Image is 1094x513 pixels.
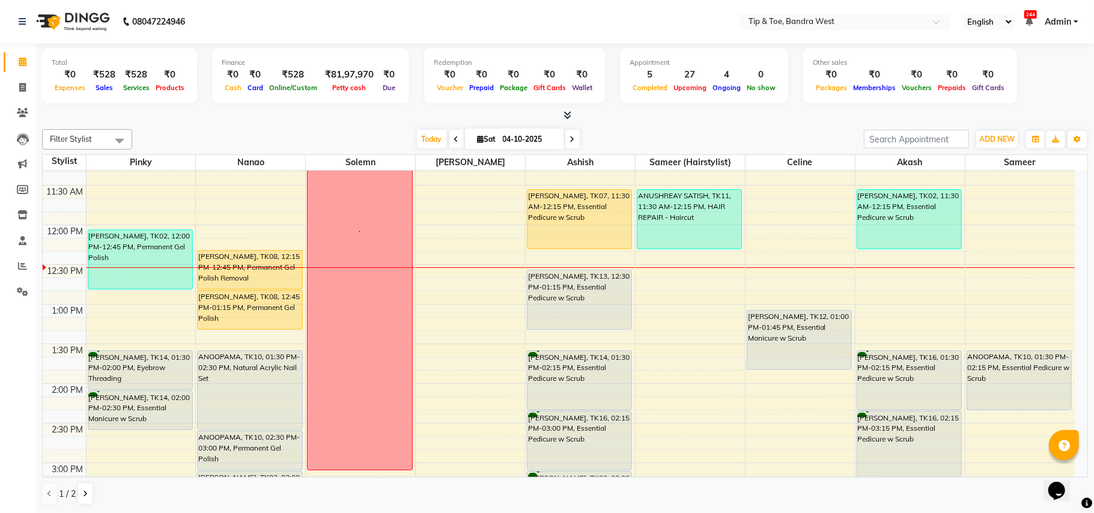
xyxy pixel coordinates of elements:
img: logo [31,5,113,38]
div: ₹0 [378,68,400,82]
div: 12:30 PM [45,265,86,278]
input: 2025-10-04 [499,130,559,148]
div: [PERSON_NAME], TK02, 12:00 PM-12:45 PM, Permanent Gel Polish [88,230,192,289]
div: Stylist [43,155,86,168]
div: 1:00 PM [50,305,86,317]
div: ₹81,97,970 [320,68,378,82]
div: 0 [744,68,779,82]
div: ₹0 [52,68,88,82]
span: 244 [1024,10,1037,19]
button: ADD NEW [976,131,1018,148]
div: ₹0 [530,68,569,82]
div: ₹0 [850,68,899,82]
div: [PERSON_NAME], TK02, 11:30 AM-12:15 PM, Essential Pedicure w Scrub [857,190,961,249]
span: Expenses [52,83,88,92]
span: Sameer (hairstylist) [636,155,745,170]
span: Sameer [965,155,1075,170]
div: [PERSON_NAME], TK13, 12:30 PM-01:15 PM, Essential Pedicure w Scrub [527,270,631,329]
div: 12:00 PM [45,225,86,238]
div: ₹0 [222,68,245,82]
span: Petty cash [330,83,369,92]
div: ₹0 [466,68,497,82]
div: [PERSON_NAME], TK16, 02:15 PM-03:15 PM, Essential Pedicure w Scrub [857,411,961,490]
div: 2:00 PM [50,384,86,396]
div: Other sales [813,58,1007,68]
span: Filter Stylist [50,134,92,144]
div: ₹528 [88,68,120,82]
div: Appointment [630,58,779,68]
div: ANUSHREAY SATISH, TK11, 11:30 AM-12:15 PM, HAIR REPAIR - Haircut [637,190,741,249]
span: Wallet [569,83,595,92]
div: 27 [670,68,710,82]
span: Gift Cards [530,83,569,92]
div: ₹0 [969,68,1007,82]
span: Package [497,83,530,92]
div: ₹0 [245,68,266,82]
span: Products [153,83,187,92]
a: 244 [1026,16,1033,27]
span: Prepaids [935,83,969,92]
input: Search Appointment [864,130,969,148]
div: ANOOPAMA, TK10, 01:30 PM-02:15 PM, Essential Pedicure w Scrub [967,351,1072,410]
span: Services [120,83,153,92]
div: 4 [710,68,744,82]
div: 3:00 PM [50,463,86,476]
div: Total [52,58,187,68]
div: [PERSON_NAME], TK14, 01:30 PM-02:15 PM, Essential Pedicure w Scrub [527,351,631,410]
span: Upcoming [670,83,710,92]
iframe: chat widget [1044,465,1082,501]
div: . [359,224,360,235]
div: ₹0 [153,68,187,82]
div: 5 [630,68,670,82]
div: ₹0 [813,68,850,82]
span: Celine [746,155,855,170]
span: Vouchers [899,83,935,92]
span: [PERSON_NAME] [416,155,525,170]
div: ANOOPAMA, TK10, 02:30 PM-03:00 PM, Permanent Gel Polish [198,431,302,470]
div: ₹0 [497,68,530,82]
span: ADD NEW [979,135,1015,144]
div: [PERSON_NAME], TK08, 12:45 PM-01:15 PM, Permanent Gel Polish [198,291,302,329]
span: Memberships [850,83,899,92]
span: Pinky [87,155,196,170]
span: Solemn [306,155,415,170]
div: ₹0 [569,68,595,82]
div: Redemption [434,58,595,68]
span: No show [744,83,779,92]
span: Today [417,130,447,148]
div: 1:30 PM [50,344,86,357]
div: ₹528 [266,68,320,82]
span: Packages [813,83,850,92]
span: Admin [1045,16,1071,28]
span: Voucher [434,83,466,92]
b: 08047224946 [132,5,185,38]
span: Due [380,83,398,92]
div: Finance [222,58,400,68]
div: [PERSON_NAME], TK14, 01:30 PM-02:00 PM, Eyebrow Threading [88,351,192,389]
span: Cash [222,83,245,92]
div: [PERSON_NAME], TK16, 01:30 PM-02:15 PM, Essential Pedicure w Scrub [857,351,961,410]
span: Card [245,83,266,92]
div: ANOOPAMA, TK10, 01:30 PM-02:30 PM, Natural Acrylic Nail Set [198,351,302,430]
span: Ongoing [710,83,744,92]
div: [PERSON_NAME], TK16, 02:15 PM-03:00 PM, Essential Pedicure w Scrub [527,411,631,470]
div: ₹528 [120,68,153,82]
span: Sales [93,83,116,92]
span: Sat [475,135,499,144]
div: ₹0 [434,68,466,82]
span: Prepaid [466,83,497,92]
div: [PERSON_NAME], TK12, 01:00 PM-01:45 PM, Essential Manicure w Scrub [747,311,851,369]
div: [PERSON_NAME], TK14, 02:00 PM-02:30 PM, Essential Manicure w Scrub [88,391,192,430]
div: ₹0 [899,68,935,82]
span: Akash [855,155,965,170]
div: ₹0 [935,68,969,82]
div: [PERSON_NAME], TK07, 11:30 AM-12:15 PM, Essential Pedicure w Scrub [527,190,631,249]
div: 11:30 AM [44,186,86,198]
div: 2:30 PM [50,423,86,436]
span: Completed [630,83,670,92]
span: 1 / 2 [59,488,76,500]
span: Online/Custom [266,83,320,92]
span: Nanao [196,155,305,170]
span: Gift Cards [969,83,1007,92]
span: Ashish [526,155,635,170]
